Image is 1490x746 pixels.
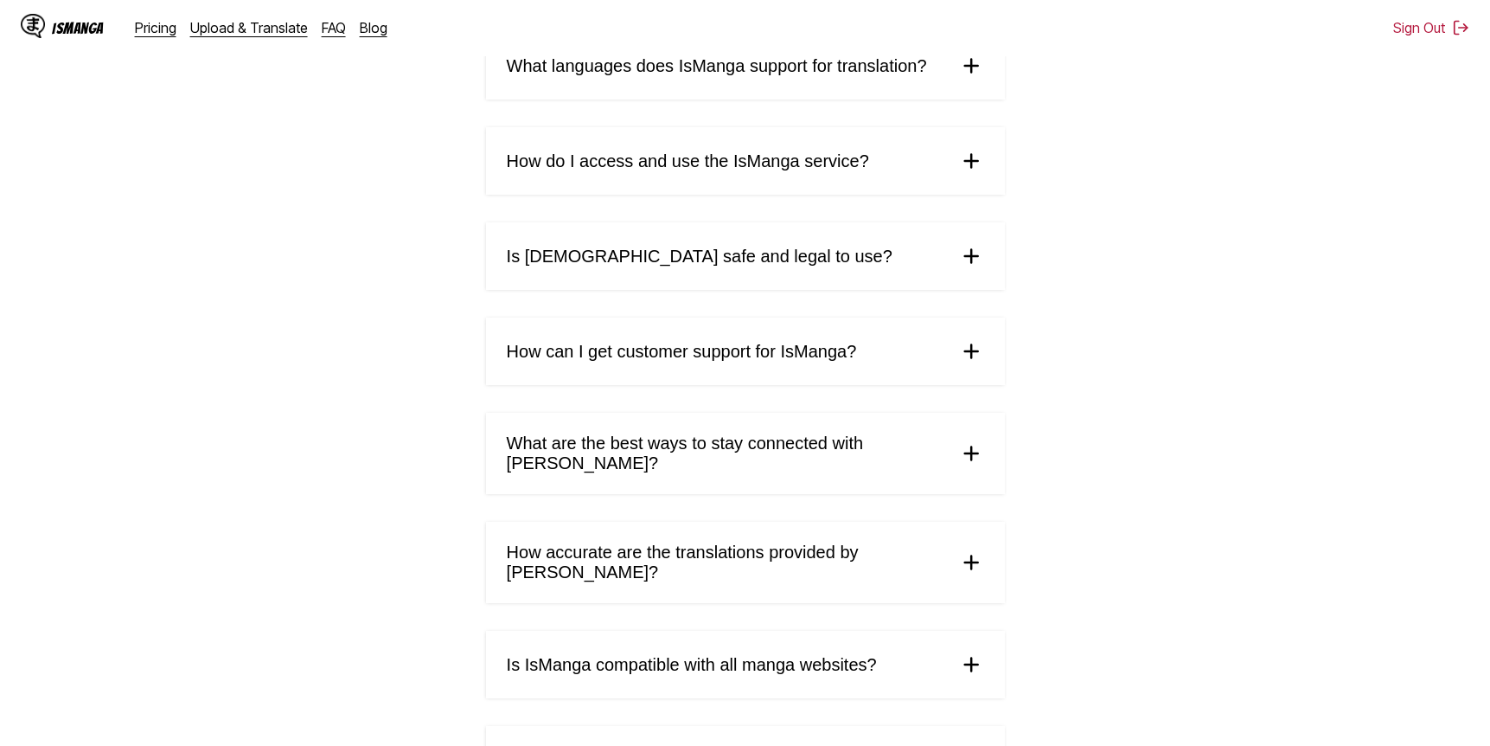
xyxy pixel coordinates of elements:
[507,655,877,675] span: Is IsManga compatible with all manga websites?
[322,19,346,36] a: FAQ
[507,434,944,473] span: What are the best ways to stay connected with [PERSON_NAME]?
[507,151,869,171] span: How do I access and use the IsManga service?
[958,652,984,678] img: plus
[486,631,1005,698] summary: Is IsManga compatible with all manga websites?
[1452,19,1469,36] img: Sign out
[486,522,1005,603] summary: How accurate are the translations provided by [PERSON_NAME]?
[486,127,1005,195] summary: How do I access and use the IsManga service?
[507,247,892,267] span: Is [DEMOGRAPHIC_DATA] safe and legal to use?
[190,19,308,36] a: Upload & Translate
[958,243,984,269] img: plus
[486,413,1005,494] summary: What are the best ways to stay connected with [PERSON_NAME]?
[135,19,176,36] a: Pricing
[958,441,984,466] img: plus
[1393,19,1469,36] button: Sign Out
[958,148,984,174] img: plus
[958,550,984,576] img: plus
[486,318,1005,385] summary: How can I get customer support for IsManga?
[21,14,135,42] a: IsManga LogoIsManga
[507,56,927,76] span: What languages does IsManga support for translation?
[486,222,1005,290] summary: Is [DEMOGRAPHIC_DATA] safe and legal to use?
[486,32,1005,100] summary: What languages does IsManga support for translation?
[507,543,944,582] span: How accurate are the translations provided by [PERSON_NAME]?
[958,53,984,79] img: plus
[21,14,45,38] img: IsManga Logo
[360,19,387,36] a: Blog
[507,342,857,362] span: How can I get customer support for IsManga?
[52,20,104,36] div: IsManga
[958,338,984,364] img: plus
